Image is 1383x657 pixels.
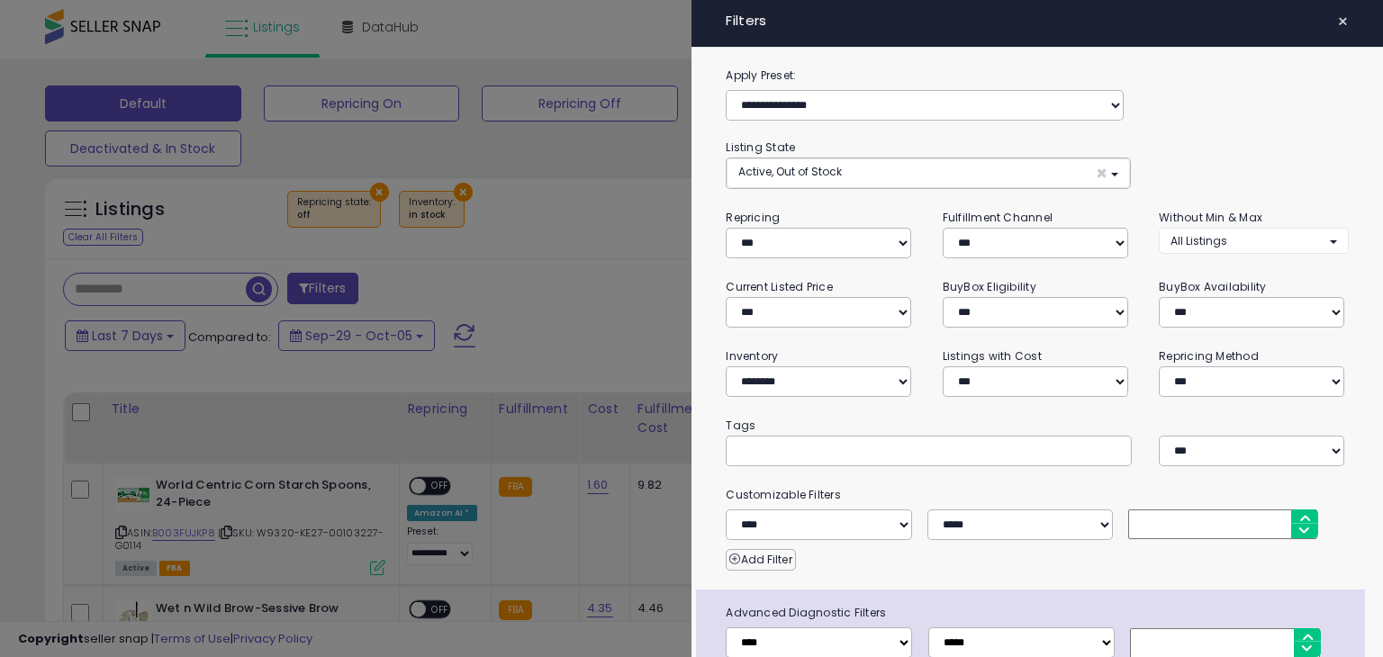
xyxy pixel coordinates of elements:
[1159,210,1262,225] small: Without Min & Max
[727,158,1129,188] button: Active, Out of Stock ×
[1330,9,1356,34] button: ×
[1159,348,1259,364] small: Repricing Method
[1159,228,1348,254] button: All Listings
[712,66,1361,85] label: Apply Preset:
[1171,233,1227,248] span: All Listings
[943,348,1042,364] small: Listings with Cost
[712,485,1361,505] small: Customizable Filters
[738,164,842,179] span: Active, Out of Stock
[726,139,795,155] small: Listing State
[1159,279,1266,294] small: BuyBox Availability
[726,549,795,571] button: Add Filter
[726,13,1348,29] h4: Filters
[1096,164,1107,183] span: ×
[943,279,1036,294] small: BuyBox Eligibility
[943,210,1053,225] small: Fulfillment Channel
[712,416,1361,436] small: Tags
[726,348,778,364] small: Inventory
[1337,9,1349,34] span: ×
[712,603,1364,623] span: Advanced Diagnostic Filters
[726,279,832,294] small: Current Listed Price
[726,210,780,225] small: Repricing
